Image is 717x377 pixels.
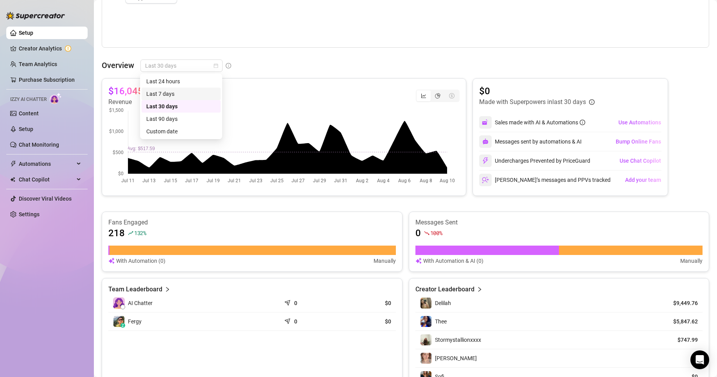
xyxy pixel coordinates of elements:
[625,177,661,183] span: Add your team
[10,96,47,103] span: Izzy AI Chatter
[479,97,586,107] article: Made with Superpowers in last 30 days
[19,211,40,217] a: Settings
[589,99,595,105] span: info-circle
[482,138,489,145] img: svg%3e
[479,174,611,186] div: [PERSON_NAME]’s messages and PPVs tracked
[19,110,39,117] a: Content
[19,173,74,186] span: Chat Copilot
[128,299,153,307] span: AI Chatter
[616,138,661,145] span: Bump Online Fans
[374,257,396,265] article: Manually
[619,154,661,167] button: Use Chat Copilot
[420,353,431,364] img: Isabella
[449,93,455,99] span: dollar-circle
[120,323,125,328] div: z
[10,177,15,182] img: Chat Copilot
[108,85,143,97] article: $16,045
[113,316,124,327] img: Fergy
[19,61,57,67] a: Team Analytics
[50,93,62,104] img: AI Chatter
[146,77,216,86] div: Last 24 hours
[479,85,595,97] article: $0
[146,102,216,111] div: Last 30 days
[102,59,134,71] article: Overview
[294,318,297,325] article: 0
[625,174,661,186] button: Add your team
[145,60,218,72] span: Last 30 days
[662,354,698,362] article: $0
[435,300,451,306] span: Delilah
[662,299,698,307] article: $9,449.76
[128,230,133,236] span: rise
[113,297,125,309] img: izzy-ai-chatter-avatar-DDCN_rTZ.svg
[19,126,33,132] a: Setup
[421,93,426,99] span: line-chart
[284,316,292,324] span: send
[146,127,216,136] div: Custom date
[19,158,74,170] span: Automations
[226,63,231,68] span: info-circle
[580,120,585,125] span: info-circle
[6,12,65,20] img: logo-BBDzfeDw.svg
[662,318,698,325] article: $5,847.62
[108,227,125,239] article: 218
[19,42,81,55] a: Creator Analytics exclamation-circle
[435,355,477,361] span: [PERSON_NAME]
[482,119,489,126] img: svg%3e
[108,257,115,265] img: svg%3e
[435,318,447,325] span: Thee
[284,298,292,306] span: send
[420,298,431,309] img: Delilah
[116,257,165,265] article: With Automation (0)
[128,317,142,326] span: Fergy
[415,227,421,239] article: 0
[415,218,703,227] article: Messages Sent
[415,257,422,265] img: svg%3e
[482,176,489,183] img: svg%3e
[420,316,431,327] img: Thee
[479,135,582,148] div: Messages sent by automations & AI
[618,116,661,129] button: Use Automations
[495,118,585,127] div: Sales made with AI & Automations
[477,285,482,294] span: right
[615,135,661,148] button: Bump Online Fans
[108,285,162,294] article: Team Leaderboard
[142,100,221,113] div: Last 30 days
[618,119,661,126] span: Use Automations
[142,88,221,100] div: Last 7 days
[108,218,396,227] article: Fans Engaged
[482,157,489,164] img: svg%3e
[142,113,221,125] div: Last 90 days
[415,285,474,294] article: Creator Leaderboard
[424,230,429,236] span: fall
[19,30,33,36] a: Setup
[620,158,661,164] span: Use Chat Copilot
[134,229,146,237] span: 132 %
[146,115,216,123] div: Last 90 days
[19,77,75,83] a: Purchase Subscription
[662,336,698,344] article: $747.99
[479,154,590,167] div: Undercharges Prevented by PriceGuard
[430,229,442,237] span: 100 %
[690,350,709,369] div: Open Intercom Messenger
[108,97,162,107] article: Revenue
[435,93,440,99] span: pie-chart
[165,285,170,294] span: right
[343,299,391,307] article: $0
[294,299,297,307] article: 0
[416,90,460,102] div: segmented control
[420,334,431,345] img: Stormystallionxxxx
[214,63,218,68] span: calendar
[680,257,703,265] article: Manually
[19,196,72,202] a: Discover Viral Videos
[142,75,221,88] div: Last 24 hours
[10,161,16,167] span: thunderbolt
[435,337,481,343] span: Stormystallionxxxx
[423,257,483,265] article: With Automation & AI (0)
[142,125,221,138] div: Custom date
[19,142,59,148] a: Chat Monitoring
[146,90,216,98] div: Last 7 days
[343,318,391,325] article: $0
